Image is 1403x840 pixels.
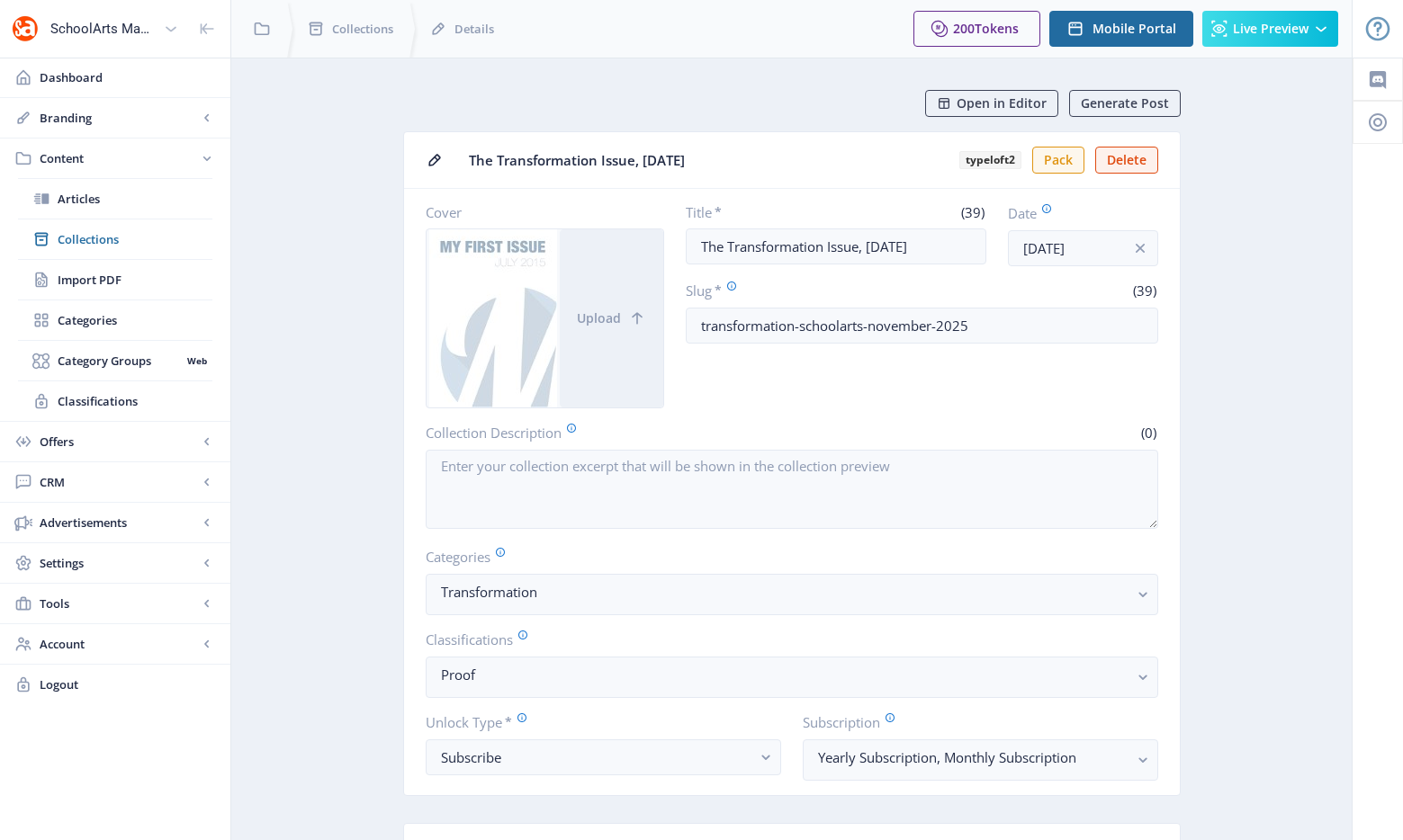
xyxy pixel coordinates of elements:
span: Open in Editor [957,96,1047,111]
button: Upload [560,229,663,407]
span: Generate Post [1081,96,1169,111]
button: Subscribe [426,739,781,775]
input: this-is-how-a-slug-looks-like [686,308,1158,344]
button: Generate Post [1069,90,1181,117]
button: info [1122,230,1158,266]
b: typeloft2 [959,151,1021,169]
span: Collections [332,20,393,38]
a: Categories [18,300,212,340]
input: Publishing Date [1008,230,1158,266]
span: Offers [40,433,198,451]
label: Slug [686,281,914,300]
label: Title [686,203,829,221]
span: Categories [58,311,212,329]
span: Mobile Portal [1093,22,1176,36]
span: (0) [1138,424,1158,442]
nb-badge: Web [181,352,212,370]
span: Classifications [58,392,212,410]
span: Articles [58,190,212,208]
label: Cover [426,203,651,221]
label: Classifications [426,630,1144,649]
label: Categories [426,547,1144,567]
span: Advertisements [40,514,198,532]
button: Delete [1095,147,1158,174]
nb-select-label: Proof [441,664,1129,685]
button: Mobile Portal [1049,11,1193,47]
button: Yearly Subscription, Monthly Subscription [803,739,1158,781]
span: Live Preview [1233,22,1309,36]
span: Branding [40,109,198,127]
span: CRM [40,473,198,491]
a: Category GroupsWeb [18,341,212,380]
span: Content [40,149,198,167]
span: Upload [577,311,621,326]
button: Open in Editor [925,90,1058,117]
label: Unlock Type [426,712,767,732]
label: Date [1008,203,1144,223]
span: Dashboard [40,68,216,86]
button: 200Tokens [913,11,1040,47]
img: properties.app_icon.png [11,14,40,43]
span: Tokens [975,20,1019,37]
nb-select-label: Yearly Subscription, Monthly Subscription [818,746,1129,768]
span: Details [454,20,494,38]
span: (39) [958,203,986,221]
span: Account [40,635,198,653]
nb-select-label: Transformation [441,581,1129,603]
div: SchoolArts Magazine [50,9,157,49]
button: Transformation [426,574,1158,615]
span: Settings [40,554,198,572]
span: Collections [58,230,212,248]
a: Articles [18,179,212,219]
label: Collection Description [426,423,785,442]
button: Live Preview [1202,11,1338,47]
div: Subscribe [441,746,751,768]
span: The Transformation Issue, [DATE] [469,151,945,170]
button: Pack [1032,147,1084,174]
span: Category Groups [58,352,181,370]
a: Collections [18,219,212,259]
a: Import PDF [18,260,212,299]
span: Logout [40,675,216,693]
input: Type Collection Title ... [686,228,986,264]
label: Subscription [803,712,1144,732]
span: Tools [40,594,198,612]
span: Import PDF [58,271,212,289]
span: (39) [1130,281,1158,299]
nb-icon: info [1131,239,1149,257]
button: Proof [426,657,1158,698]
a: Classifications [18,381,212,421]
